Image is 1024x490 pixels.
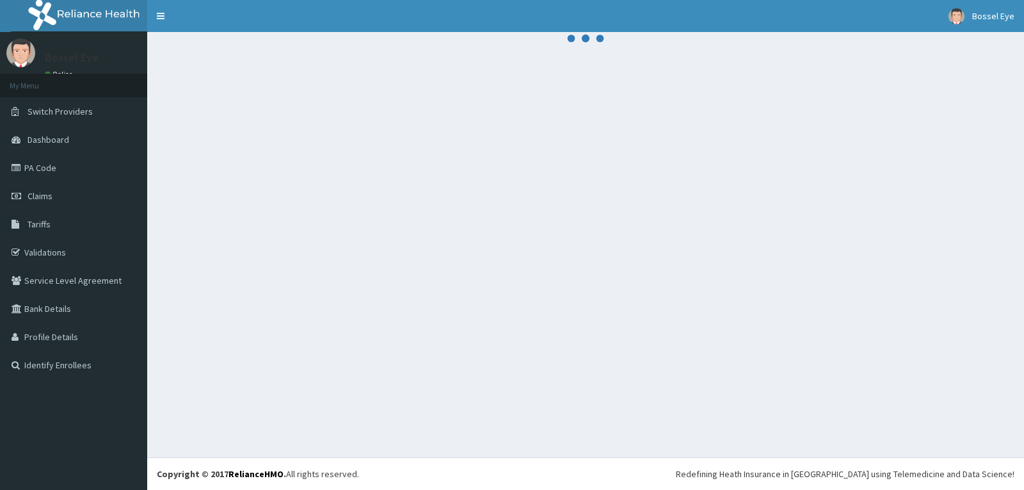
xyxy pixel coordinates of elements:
[6,38,35,67] img: User Image
[566,19,605,58] svg: audio-loading
[948,8,964,24] img: User Image
[972,10,1014,22] span: Bossel Eye
[45,70,76,79] a: Online
[157,468,286,480] strong: Copyright © 2017 .
[147,457,1024,490] footer: All rights reserved.
[676,468,1014,480] div: Redefining Heath Insurance in [GEOGRAPHIC_DATA] using Telemedicine and Data Science!
[28,106,93,117] span: Switch Providers
[28,218,51,230] span: Tariffs
[28,190,52,202] span: Claims
[45,52,99,63] p: Bossel Eye
[228,468,284,480] a: RelianceHMO
[28,134,69,145] span: Dashboard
